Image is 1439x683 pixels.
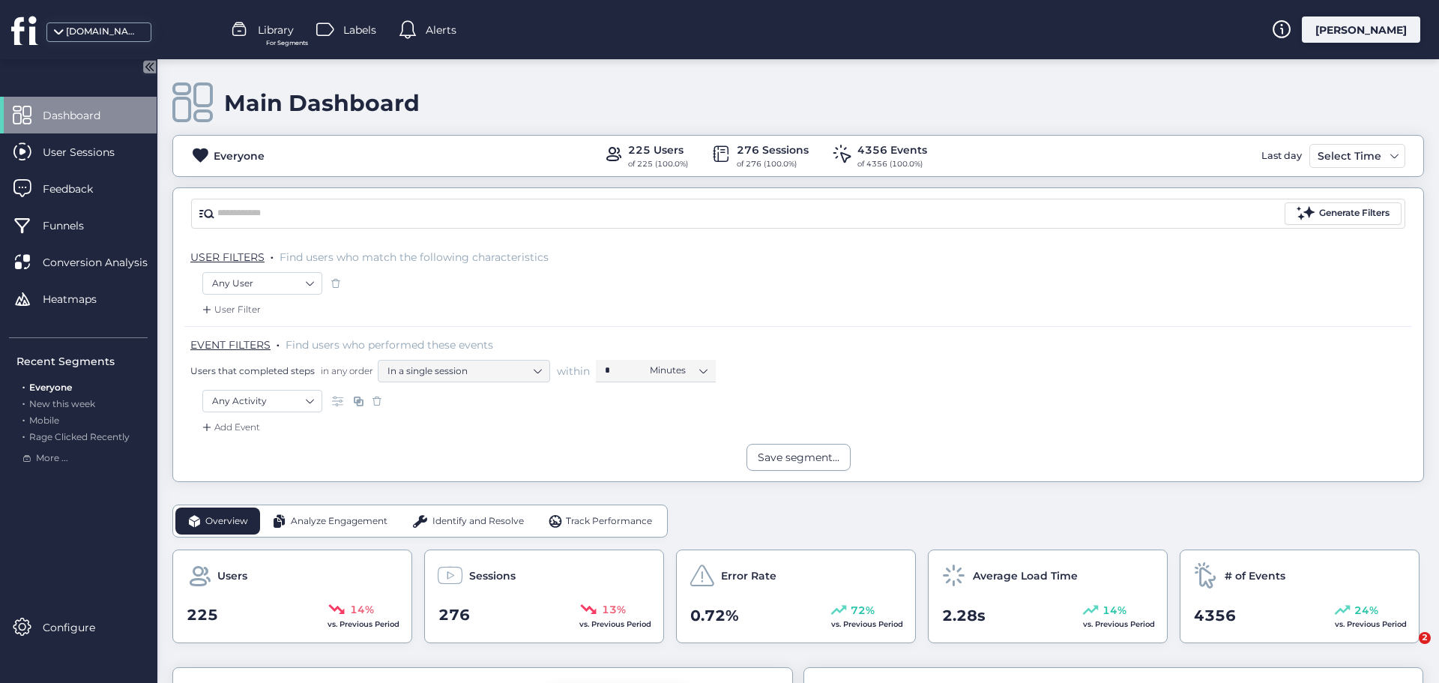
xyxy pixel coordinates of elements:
[280,250,549,264] span: Find users who match the following characteristics
[258,22,294,38] span: Library
[1102,602,1126,619] span: 14%
[343,22,376,38] span: Labels
[426,22,456,38] span: Alerts
[438,604,470,627] span: 276
[199,420,260,435] div: Add Event
[43,291,119,307] span: Heatmaps
[29,415,59,426] span: Mobile
[22,379,25,393] span: .
[318,364,373,377] span: in any order
[199,302,261,317] div: User Filter
[190,250,265,264] span: USER FILTERS
[29,431,130,442] span: Rage Clicked Recently
[579,619,651,629] span: vs. Previous Period
[1419,632,1431,644] span: 2
[190,338,271,352] span: EVENT FILTERS
[1354,602,1378,619] span: 24%
[1319,206,1390,220] div: Generate Filters
[266,38,308,48] span: For Segments
[566,514,652,529] span: Track Performance
[328,619,399,629] span: vs. Previous Period
[43,254,170,271] span: Conversion Analysis
[758,449,839,466] div: Save segment...
[277,335,280,350] span: .
[1258,144,1306,168] div: Last day
[973,568,1078,584] span: Average Load Time
[16,353,148,370] div: Recent Segments
[205,514,248,529] span: Overview
[350,601,374,618] span: 14%
[1083,619,1155,629] span: vs. Previous Period
[43,144,137,160] span: User Sessions
[291,514,387,529] span: Analyze Engagement
[1388,632,1424,668] iframe: Intercom live chat
[43,181,115,197] span: Feedback
[43,217,106,234] span: Funnels
[271,247,274,262] span: .
[831,619,903,629] span: vs. Previous Period
[628,158,688,170] div: of 225 (100.0%)
[1285,202,1402,225] button: Generate Filters
[690,604,739,628] span: 0.72%
[650,359,707,382] nz-select-item: Minutes
[190,364,315,377] span: Users that completed steps
[469,568,516,584] span: Sessions
[557,364,590,379] span: within
[66,25,141,39] div: [DOMAIN_NAME]
[432,514,524,529] span: Identify and Resolve
[602,601,626,618] span: 13%
[1225,568,1285,584] span: # of Events
[214,148,265,164] div: Everyone
[1194,604,1236,628] span: 4356
[286,338,493,352] span: Find users who performed these events
[22,412,25,426] span: .
[737,158,809,170] div: of 276 (100.0%)
[43,619,118,636] span: Configure
[942,604,986,628] span: 2.28s
[22,428,25,442] span: .
[43,107,123,124] span: Dashboard
[212,390,313,412] nz-select-item: Any Activity
[1302,16,1420,43] div: [PERSON_NAME]
[224,89,420,117] div: Main Dashboard
[737,142,809,158] div: 276 Sessions
[628,142,688,158] div: 225 Users
[29,382,72,393] span: Everyone
[857,142,927,158] div: 4356 Events
[1314,147,1385,165] div: Select Time
[1335,619,1407,629] span: vs. Previous Period
[187,604,218,627] span: 225
[212,272,313,295] nz-select-item: Any User
[857,158,927,170] div: of 4356 (100.0%)
[721,568,776,584] span: Error Rate
[29,398,95,409] span: New this week
[22,395,25,409] span: .
[36,451,68,466] span: More ...
[387,360,540,382] nz-select-item: In a single session
[217,568,247,584] span: Users
[851,602,875,619] span: 72%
